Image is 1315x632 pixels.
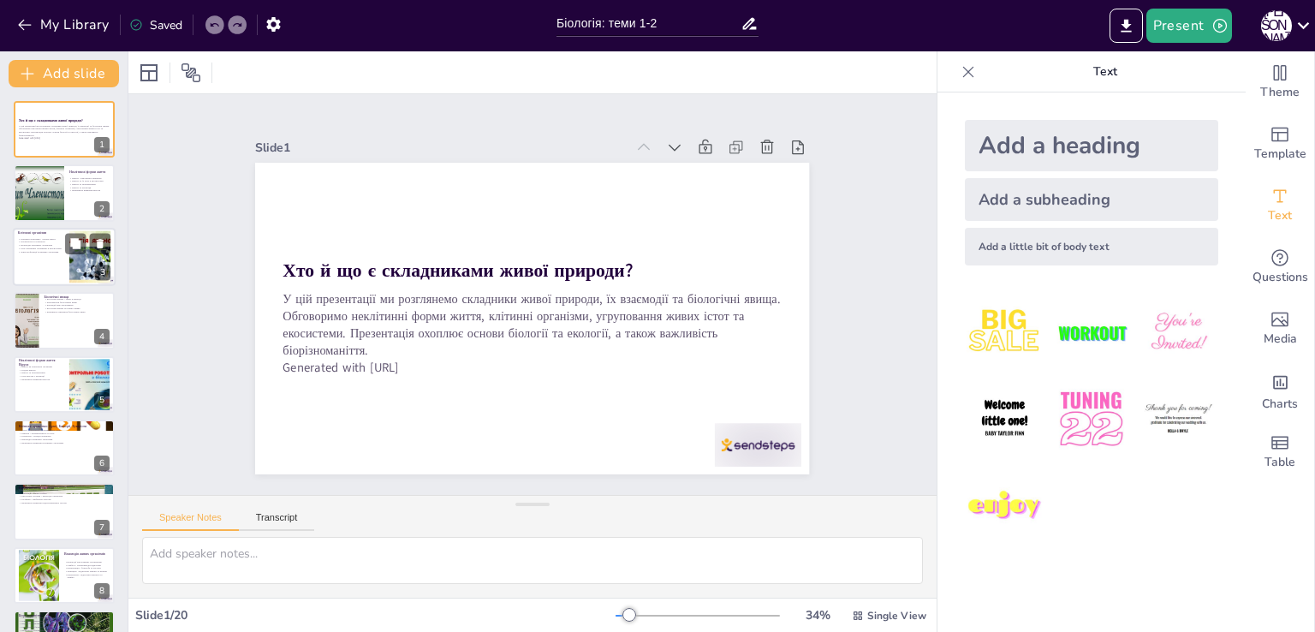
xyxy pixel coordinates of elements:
[1261,9,1292,43] button: І [PERSON_NAME]
[44,298,110,301] p: Біологічні явища - зміни в природі
[283,290,782,360] p: У цій презентації ми розглянемо складники живої природи, їх взаємодії та біологічні явища. Обгово...
[18,237,64,241] p: Клітинні організми - основа життя
[1110,9,1143,43] button: Export to PowerPoint
[65,233,86,253] button: Duplicate Slide
[13,11,116,39] button: My Library
[965,120,1218,171] div: Add a heading
[283,258,634,283] strong: Хто й що є складниками живої природи?
[14,356,115,413] div: 5
[94,392,110,408] div: 5
[19,378,64,381] p: Важливість вивчення вірусів
[1246,175,1314,236] div: Add text boxes
[94,520,110,535] div: 7
[95,265,110,280] div: 3
[18,250,64,253] p: Життєві функції клітинних організмів
[44,310,110,313] p: Важливість вивчення біологічних явищ
[14,164,115,221] div: 2
[9,60,119,87] button: Add slide
[1246,236,1314,298] div: Get real-time input from your audience
[1261,10,1292,41] div: І [PERSON_NAME]
[19,124,110,137] p: У цій презентації ми розглянемо складники живої природи, їх взаємодії та біологічні явища. Обгово...
[239,512,315,531] button: Transcript
[1260,83,1300,102] span: Theme
[18,240,64,243] p: Прокаріоти та еукаріоти
[19,623,110,626] p: Видове біорізноманіття
[1139,379,1218,459] img: 6.jpeg
[1051,293,1131,373] img: 2.jpeg
[1264,453,1295,472] span: Table
[797,607,838,623] div: 34 %
[64,551,110,556] p: Взаємодія живих організмів
[19,613,110,618] p: Біорізноманіття
[1246,113,1314,175] div: Add ready made slides
[19,438,110,441] p: Взаємодія клітинних організмів
[1246,298,1314,360] div: Add images, graphics, shapes or video
[44,307,110,311] p: Біологічні явища на різних рівнях
[19,625,110,629] p: Екосистемне біорізноманіття
[1246,360,1314,421] div: Add charts and graphs
[18,230,64,236] p: Клітинні організми
[14,292,115,349] div: 4
[19,489,110,492] p: Біологічні види - основа різноманіття
[69,169,110,174] p: Неклітинні форми життя
[90,233,110,253] button: Delete Slide
[69,182,110,186] p: Віруси та захворювання
[64,566,110,569] p: Конкуренція - боротьба за ресурси
[18,247,64,250] p: Роль клітинних організмів в екосистемах
[556,11,741,36] input: Insert title
[94,201,110,217] div: 2
[94,456,110,471] div: 6
[44,301,110,304] p: Різноманіття біологічних явищ
[129,17,182,33] div: Saved
[19,371,64,374] p: Віруси та захворювання
[19,492,110,495] p: Популяції - групи особин
[1246,51,1314,113] div: Change the overall theme
[965,379,1044,459] img: 4.jpeg
[44,295,110,300] p: Біологічні явища
[19,435,110,438] p: Еукаріоти - складні організми
[867,609,926,623] span: Single View
[14,483,115,540] div: 7
[69,179,110,182] p: Віруси та їх роль в екосистемах
[1264,330,1297,349] span: Media
[135,607,616,623] div: Slide 1 / 20
[14,420,115,476] div: 6
[1253,268,1308,287] span: Questions
[965,293,1044,373] img: 1.jpeg
[19,486,110,491] p: Надорганізмові системи
[1246,421,1314,483] div: Add a table
[19,619,110,623] p: Генетичне біорізноманіття
[1262,395,1298,414] span: Charts
[69,185,110,188] p: Віруси та еволюція
[94,329,110,344] div: 4
[64,563,110,567] p: Симбіоз - взаємовигідні відносини
[19,118,83,122] strong: Хто й що є складниками живої природи?
[1268,206,1292,225] span: Text
[64,573,110,579] p: Паразитизм - відносини паразита та хазяїна
[19,374,64,378] p: Роль вірусів у еволюції
[64,560,110,563] p: Взаємодії між живими організмами
[19,424,110,429] p: Клітинні організми: Археї, Бактерії, Еукаріоти
[19,495,110,498] p: Екологічні системи - взаємодія організмів
[135,59,163,86] div: Layout
[142,512,239,531] button: Speaker Notes
[19,137,110,140] p: Generated with [URL]
[1139,293,1218,373] img: 3.jpeg
[94,137,110,152] div: 1
[19,432,110,435] p: Бактерії - різноманітність та роль
[965,228,1218,265] div: Add a little bit of body text
[1254,145,1306,164] span: Template
[19,616,110,619] p: Біорізноманіття - різноманітність життя
[19,368,64,372] p: Будова вірусів
[44,304,110,307] p: Взаємодії між організмами
[1146,9,1232,43] button: Present
[19,358,64,367] p: Неклітинні форми життя: Віруси
[982,51,1229,92] p: Text
[14,101,115,158] div: 1
[14,547,115,604] div: 8
[19,428,110,432] p: Археї - прокаріоти екстремальних умов
[19,365,64,368] p: Віруси як неклітинні організми
[69,188,110,192] p: Важливість вивчення вірусів
[19,501,110,504] p: Важливість вивчення надорганізмових систем
[13,228,116,286] div: 3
